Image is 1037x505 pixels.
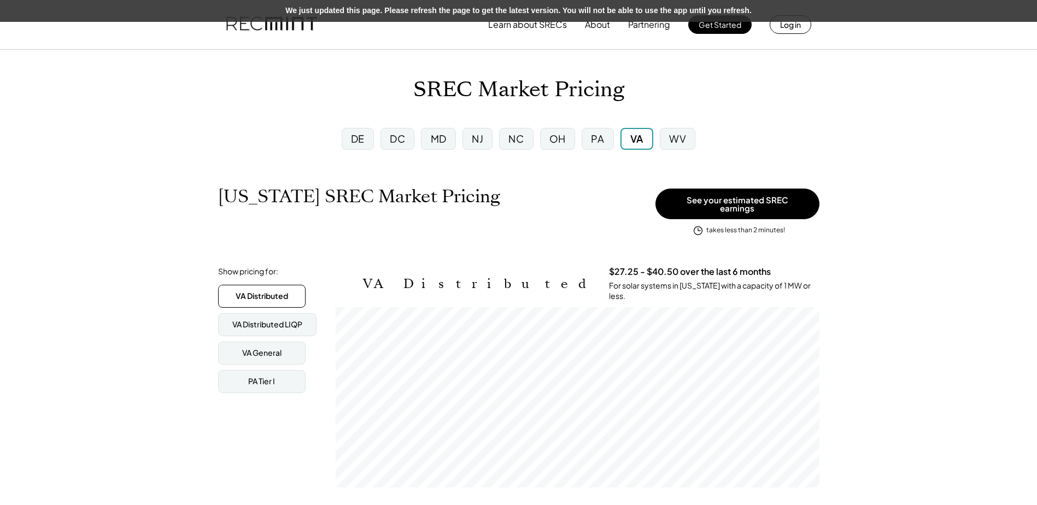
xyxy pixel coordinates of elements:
div: For solar systems in [US_STATE] with a capacity of 1 MW or less. [609,280,819,302]
h3: $27.25 - $40.50 over the last 6 months [609,266,771,278]
button: About [585,14,610,36]
div: NC [508,132,524,145]
h1: SREC Market Pricing [413,77,624,103]
button: Log in [770,15,811,34]
button: Partnering [628,14,670,36]
div: VA Distributed [236,291,288,302]
div: OH [549,132,566,145]
div: takes less than 2 minutes! [706,226,785,235]
div: Show pricing for: [218,266,278,277]
div: WV [669,132,686,145]
img: recmint-logotype%403x.png [226,6,317,43]
div: NJ [472,132,483,145]
div: VA General [242,348,282,359]
div: PA Tier I [248,376,275,387]
div: PA [591,132,604,145]
h2: VA Distributed [363,276,593,292]
div: VA [630,132,643,145]
div: DC [390,132,405,145]
button: Get Started [688,15,752,34]
div: MD [431,132,447,145]
button: Learn about SRECs [488,14,567,36]
div: DE [351,132,365,145]
button: See your estimated SREC earnings [655,189,819,219]
div: VA Distributed LIQP [232,319,302,330]
h1: [US_STATE] SREC Market Pricing [218,186,500,207]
